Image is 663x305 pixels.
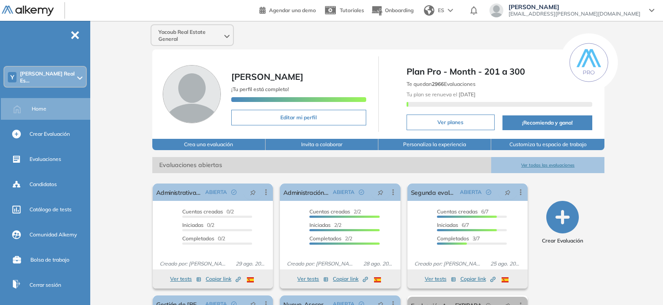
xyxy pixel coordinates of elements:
[247,277,254,282] img: ESP
[205,188,227,196] span: ABIERTA
[333,275,368,283] span: Copiar link
[32,105,46,113] span: Home
[152,157,491,173] span: Evaluaciones abiertas
[333,188,354,196] span: ABIERTA
[182,222,214,228] span: 0/2
[438,7,444,14] span: ES
[460,274,496,284] button: Copiar link
[437,222,469,228] span: 6/7
[425,274,456,284] button: Ver tests
[297,274,328,284] button: Ver tests
[502,277,509,282] img: ESP
[457,91,476,98] b: [DATE]
[437,208,489,215] span: 6/7
[491,157,604,173] button: Ver todas las evaluaciones
[30,155,61,163] span: Evaluaciones
[542,201,583,245] button: Crear Evaluación
[30,281,61,289] span: Cerrar sesión
[30,206,72,213] span: Catálogo de tests
[407,91,476,98] span: Tu plan se renueva el
[231,190,236,195] span: check-circle
[378,139,491,150] button: Personaliza la experiencia
[424,5,434,16] img: world
[243,185,263,199] button: pushpin
[206,274,241,284] button: Copiar link
[411,184,456,201] a: Segunda evaluación - Asesor Comercial.
[448,9,453,12] img: arrow
[152,139,265,150] button: Crea una evaluación
[432,81,444,87] b: 2966
[158,29,223,43] span: Yacoub Real Estate General
[269,7,316,13] span: Agendar una demo
[486,190,491,195] span: check-circle
[30,231,77,239] span: Comunidad Alkemy
[340,7,364,13] span: Tutoriales
[231,110,366,125] button: Editar mi perfil
[411,260,487,268] span: Creado por: [PERSON_NAME]
[437,208,478,215] span: Cuentas creadas
[30,256,69,264] span: Bolsa de trabajo
[620,263,663,305] iframe: Chat Widget
[156,184,202,201] a: Administrativa Developers.
[20,70,75,84] span: [PERSON_NAME] Real Es...
[309,222,331,228] span: Iniciadas
[371,1,414,20] button: Onboarding
[170,274,201,284] button: Ver tests
[542,237,583,245] span: Crear Evaluación
[309,208,361,215] span: 2/2
[437,235,480,242] span: 3/7
[509,3,640,10] span: [PERSON_NAME]
[259,4,316,15] a: Agendar una demo
[360,260,397,268] span: 28 ago. 2025
[498,185,517,199] button: pushpin
[437,235,469,242] span: Completados
[182,235,214,242] span: Completados
[250,189,256,196] span: pushpin
[2,6,54,16] img: Logo
[491,139,604,150] button: Customiza tu espacio de trabajo
[30,180,57,188] span: Candidatos
[182,222,203,228] span: Iniciadas
[309,235,341,242] span: Completados
[156,260,232,268] span: Creado por: [PERSON_NAME]
[359,190,364,195] span: check-circle
[232,260,269,268] span: 29 ago. 2025
[30,130,70,138] span: Crear Evaluación
[182,235,225,242] span: 0/2
[437,222,458,228] span: Iniciadas
[231,86,289,92] span: ¡Tu perfil está completo!
[231,71,303,82] span: [PERSON_NAME]
[266,139,378,150] button: Invita a colaborar
[502,115,592,130] button: ¡Recomienda y gana!
[385,7,414,13] span: Onboarding
[182,208,234,215] span: 0/2
[283,260,359,268] span: Creado por: [PERSON_NAME]
[407,115,495,130] button: Ver planes
[182,208,223,215] span: Cuentas creadas
[407,65,592,78] span: Plan Pro - Month - 201 a 300
[283,184,329,201] a: Administración Developers
[509,10,640,17] span: [EMAIL_ADDRESS][PERSON_NAME][DOMAIN_NAME]
[163,65,221,123] img: Foto de perfil
[10,74,14,81] span: Y
[620,263,663,305] div: Widget de chat
[487,260,524,268] span: 25 ago. 2025
[505,189,511,196] span: pushpin
[371,185,390,199] button: pushpin
[377,189,384,196] span: pushpin
[407,81,476,87] span: Te quedan Evaluaciones
[309,235,352,242] span: 2/2
[206,275,241,283] span: Copiar link
[460,188,482,196] span: ABIERTA
[309,222,341,228] span: 2/2
[309,208,350,215] span: Cuentas creadas
[460,275,496,283] span: Copiar link
[333,274,368,284] button: Copiar link
[374,277,381,282] img: ESP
